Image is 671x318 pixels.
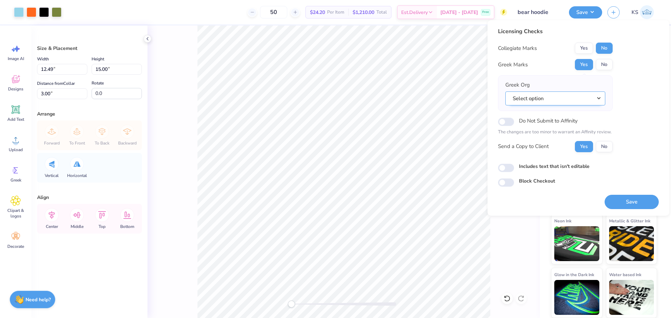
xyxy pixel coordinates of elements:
[596,43,613,54] button: No
[498,61,528,69] div: Greek Marks
[505,81,530,89] label: Greek Org
[92,55,104,63] label: Height
[640,5,654,19] img: Kath Sales
[519,177,555,185] label: Block Checkout
[7,244,24,249] span: Decorate
[554,217,571,224] span: Neon Ink
[519,163,590,170] label: Includes text that isn't editable
[376,9,387,16] span: Total
[288,301,295,308] div: Accessibility label
[9,147,23,153] span: Upload
[605,195,659,209] button: Save
[498,44,537,52] div: Collegiate Marks
[8,56,24,61] span: Image AI
[7,117,24,122] span: Add Text
[120,224,134,229] span: Bottom
[554,271,594,278] span: Glow in the Dark Ink
[596,141,613,152] button: No
[628,5,657,19] a: KS
[519,116,578,125] label: Do Not Submit to Affinity
[8,86,23,92] span: Designs
[554,226,599,261] img: Neon Ink
[46,224,58,229] span: Center
[71,224,84,229] span: Middle
[512,5,564,19] input: Untitled Design
[609,217,650,224] span: Metallic & Glitter Ink
[575,141,593,152] button: Yes
[260,6,287,19] input: – –
[609,226,654,261] img: Metallic & Glitter Ink
[575,59,593,70] button: Yes
[37,45,142,52] div: Size & Placement
[632,8,638,16] span: KS
[498,129,613,136] p: The changes are too minor to warrant an Affinity review.
[37,79,75,88] label: Distance from Collar
[4,208,27,219] span: Clipart & logos
[353,9,374,16] span: $1,210.00
[37,55,49,63] label: Width
[99,224,106,229] span: Top
[37,194,142,201] div: Align
[26,296,51,303] strong: Need help?
[45,173,59,178] span: Vertical
[575,43,593,54] button: Yes
[401,9,428,16] span: Est. Delivery
[37,110,142,118] div: Arrange
[327,9,344,16] span: Per Item
[569,6,602,19] button: Save
[554,280,599,315] img: Glow in the Dark Ink
[67,173,87,178] span: Horizontal
[609,280,654,315] img: Water based Ink
[609,271,641,278] span: Water based Ink
[498,27,613,36] div: Licensing Checks
[596,59,613,70] button: No
[310,9,325,16] span: $24.20
[498,142,549,150] div: Send a Copy to Client
[482,10,489,15] span: Free
[440,9,478,16] span: [DATE] - [DATE]
[505,91,605,106] button: Select option
[10,177,21,183] span: Greek
[92,79,104,87] label: Rotate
